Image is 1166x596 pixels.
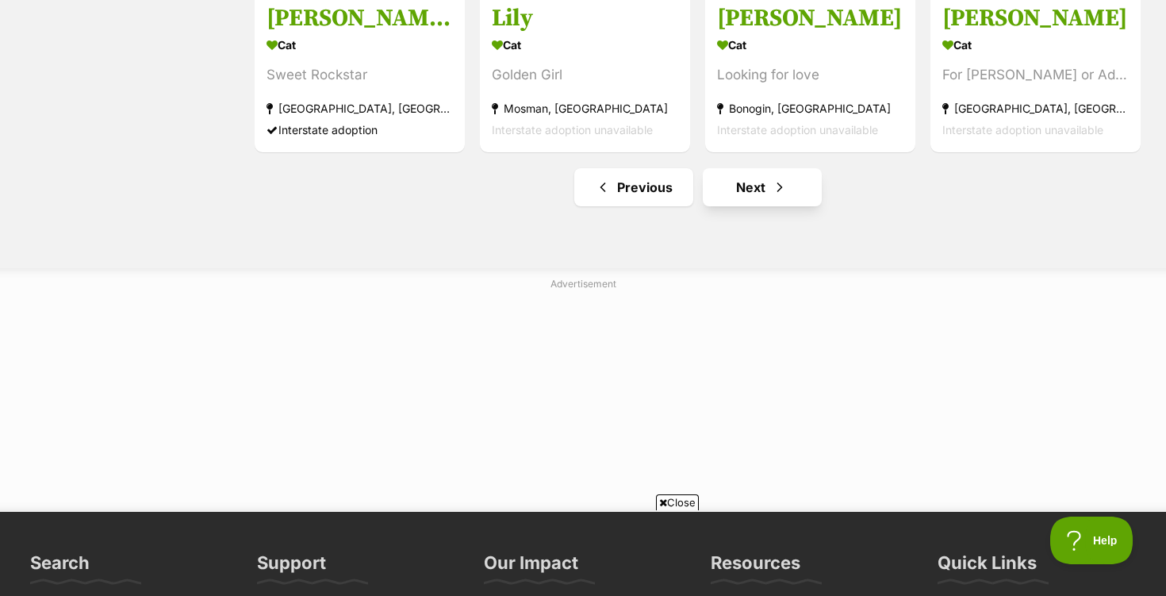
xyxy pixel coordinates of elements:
a: Previous page [574,168,693,206]
div: Cat [942,33,1129,56]
span: Interstate adoption unavailable [942,123,1103,137]
div: [GEOGRAPHIC_DATA], [GEOGRAPHIC_DATA] [267,98,453,119]
h3: Lily [492,3,678,33]
div: Cat [492,33,678,56]
div: [GEOGRAPHIC_DATA], [GEOGRAPHIC_DATA] [942,98,1129,119]
div: Looking for love [717,64,903,86]
span: Interstate adoption unavailable [717,123,878,137]
div: Mosman, [GEOGRAPHIC_DATA] [492,98,678,119]
h3: [PERSON_NAME] [942,3,1129,33]
div: For [PERSON_NAME] or Adoption [942,64,1129,86]
iframe: Advertisement [294,517,872,588]
div: Bonogin, [GEOGRAPHIC_DATA] [717,98,903,119]
div: Golden Girl [492,64,678,86]
div: Interstate adoption [267,119,453,140]
iframe: Advertisement [198,298,968,496]
h3: Quick Links [938,552,1037,583]
div: Cat [717,33,903,56]
span: Interstate adoption unavailable [492,123,653,137]
div: Cat [267,33,453,56]
h3: [PERSON_NAME] [717,3,903,33]
iframe: Help Scout Beacon - Open [1050,517,1134,564]
h3: Support [257,552,326,583]
a: Next page [703,168,822,206]
h3: [PERSON_NAME] ⚡️ [267,3,453,33]
span: Close [656,494,699,510]
div: Sweet Rockstar [267,64,453,86]
h3: Search [30,552,90,583]
nav: Pagination [253,168,1142,206]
